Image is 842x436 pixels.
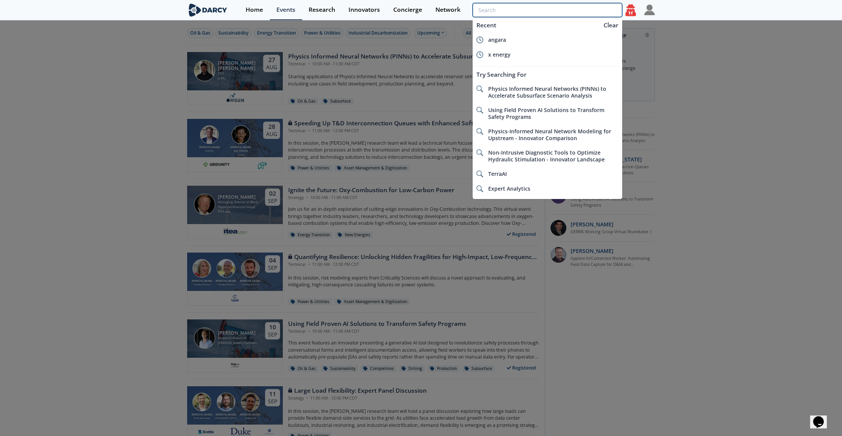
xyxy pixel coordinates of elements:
[488,170,507,177] span: TerraAI
[246,7,263,13] div: Home
[476,51,483,58] img: icon
[393,7,422,13] div: Concierge
[187,3,229,17] img: logo-wide.svg
[476,128,483,135] img: icon
[476,171,483,177] img: icon
[473,3,622,17] input: Advanced Search
[476,107,483,114] img: icon
[488,185,530,192] span: Expert Analytics
[476,185,483,192] img: icon
[488,85,606,99] span: Physics Informed Neural Networks (PINNs) to Accelerate Subsurface Scenario Analysis
[435,7,460,13] div: Network
[476,85,483,92] img: icon
[810,406,834,428] iframe: chat widget
[476,36,483,43] img: icon
[601,21,621,30] div: Clear
[488,36,506,43] span: angara
[644,5,655,15] img: Profile
[348,7,380,13] div: Innovators
[488,106,604,120] span: Using Field Proven AI Solutions to Transform Safety Programs
[488,128,611,142] span: Physics-Informed Neural Network Modeling for Upstream - Innovator Comparison
[309,7,335,13] div: Research
[276,7,295,13] div: Events
[488,149,605,163] span: Non-Intrusive Diagnostic Tools to Optimize Hydraulic Stimulation - Innovator Landscape
[488,51,511,58] span: x energy
[473,68,622,82] div: Try Searching For
[473,18,599,32] div: Recent
[476,149,483,156] img: icon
